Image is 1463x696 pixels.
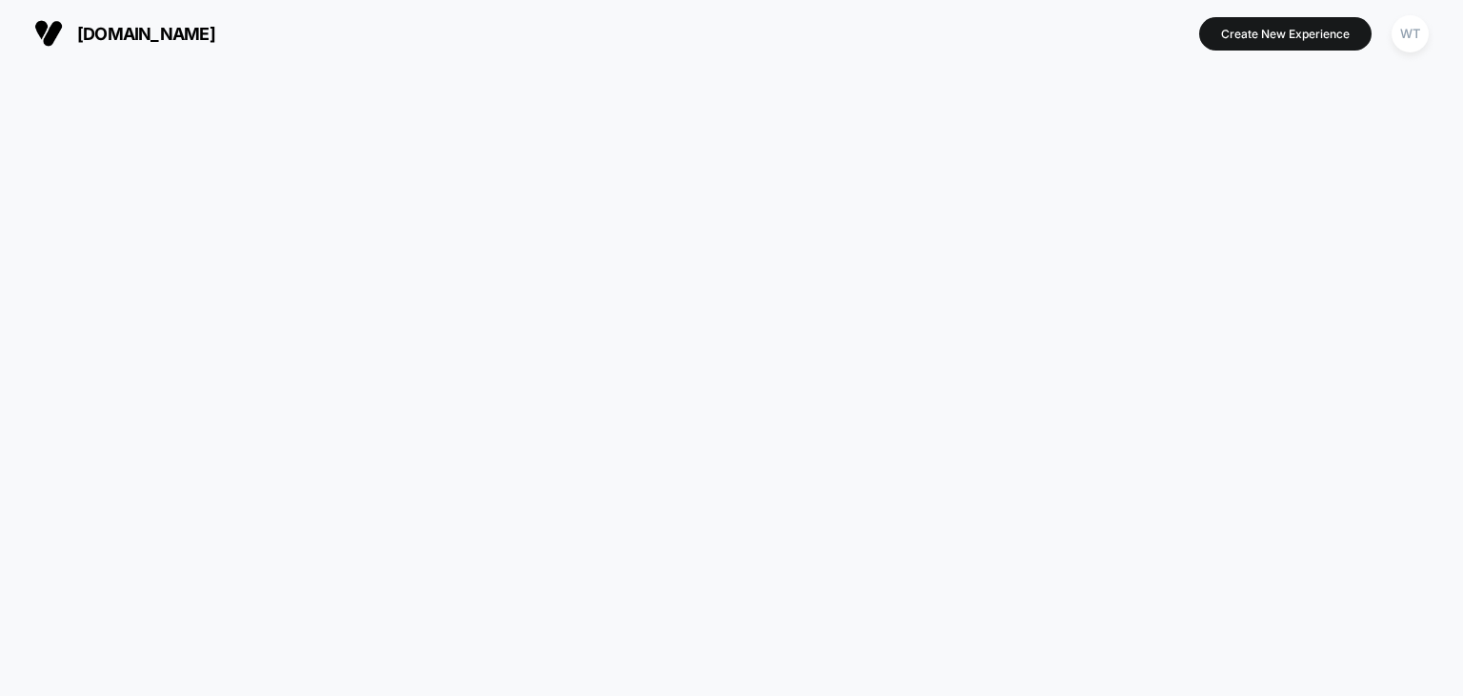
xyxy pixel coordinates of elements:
[1392,15,1429,52] div: WT
[29,18,221,49] button: [DOMAIN_NAME]
[34,19,63,48] img: Visually logo
[77,24,215,44] span: [DOMAIN_NAME]
[1386,14,1434,53] button: WT
[1199,17,1372,51] button: Create New Experience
